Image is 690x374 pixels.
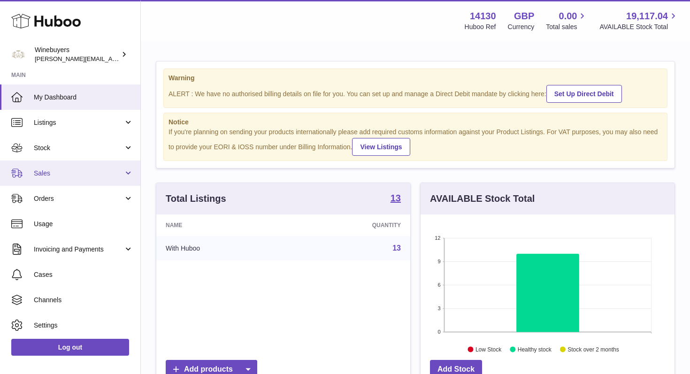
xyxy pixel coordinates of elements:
td: With Huboo [156,236,290,260]
text: Low Stock [475,346,502,353]
a: 13 [392,244,401,252]
span: [PERSON_NAME][EMAIL_ADDRESS][DOMAIN_NAME] [35,55,188,62]
th: Name [156,214,290,236]
span: Sales [34,169,123,178]
a: 13 [391,193,401,205]
span: Channels [34,296,133,305]
div: Currency [508,23,535,31]
strong: Notice [169,118,662,127]
span: Orders [34,194,123,203]
span: Settings [34,321,133,330]
text: 6 [437,282,440,288]
span: My Dashboard [34,93,133,102]
div: Huboo Ref [465,23,496,31]
span: 19,117.04 [626,10,668,23]
text: 0 [437,329,440,335]
span: Invoicing and Payments [34,245,123,254]
text: 12 [435,235,440,241]
span: Total sales [546,23,588,31]
strong: Warning [169,74,662,83]
div: ALERT : We have no authorised billing details on file for you. You can set up and manage a Direct... [169,84,662,103]
h3: AVAILABLE Stock Total [430,192,535,205]
div: Winebuyers [35,46,119,63]
text: 3 [437,305,440,311]
a: Log out [11,339,129,356]
span: Cases [34,270,133,279]
span: AVAILABLE Stock Total [599,23,679,31]
a: 0.00 Total sales [546,10,588,31]
strong: GBP [514,10,534,23]
text: Healthy stock [518,346,552,353]
strong: 13 [391,193,401,203]
span: 0.00 [559,10,577,23]
span: Listings [34,118,123,127]
div: If you're planning on sending your products internationally please add required customs informati... [169,128,662,156]
strong: 14130 [470,10,496,23]
a: Set Up Direct Debit [546,85,622,103]
span: Stock [34,144,123,153]
text: 9 [437,259,440,264]
a: View Listings [352,138,410,156]
h3: Total Listings [166,192,226,205]
th: Quantity [290,214,410,236]
span: Usage [34,220,133,229]
img: peter@winebuyers.com [11,47,25,61]
text: Stock over 2 months [567,346,619,353]
a: 19,117.04 AVAILABLE Stock Total [599,10,679,31]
